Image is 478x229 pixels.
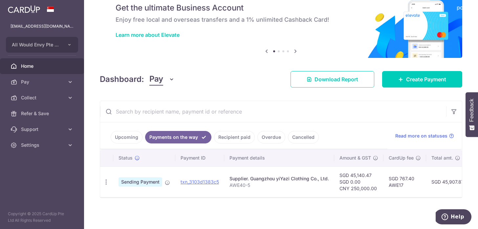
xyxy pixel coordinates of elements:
a: Upcoming [111,131,142,143]
td: SGD 45,140.47 SGD 0.00 CNY 250,000.00 [334,166,383,197]
th: Payment ID [175,149,224,166]
a: Recipient paid [214,131,255,143]
span: Pay [21,79,64,85]
a: Create Payment [382,71,462,88]
td: SGD 45,907.87 [426,166,469,197]
span: Read more on statuses [395,133,447,139]
a: Download Report [291,71,374,88]
a: Read more on statuses [395,133,454,139]
span: Collect [21,94,64,101]
div: Supplier. Guangzhou yiYazi Clothing Co., Ltd. [229,175,329,182]
span: Amount & GST [339,155,371,161]
p: [EMAIL_ADDRESS][DOMAIN_NAME] [11,23,74,30]
span: CardUp fee [389,155,414,161]
iframe: Opens a widget where you can find more information [436,209,471,226]
h6: Enjoy free local and overseas transfers and a 1% unlimited Cashback Card! [116,16,446,24]
a: Overdue [257,131,285,143]
a: Learn more about Elevate [116,32,180,38]
th: Payment details [224,149,334,166]
button: Pay [149,73,175,86]
a: Payments on the way [145,131,211,143]
span: Refer & Save [21,110,64,117]
a: txn_3103d1383c5 [181,179,219,185]
h4: Dashboard: [100,73,144,85]
span: Feedback [469,99,475,122]
span: Status [119,155,133,161]
button: All Would Envy Pte Ltd [6,37,78,53]
a: Cancelled [288,131,319,143]
input: Search by recipient name, payment id or reference [100,101,446,122]
button: Feedback - Show survey [466,92,478,137]
h5: Get the ultimate Business Account [116,3,446,13]
span: Settings [21,142,64,148]
span: Home [21,63,64,69]
span: Create Payment [406,75,446,83]
span: Sending Payment [119,177,162,187]
span: Pay [149,73,163,86]
img: CardUp [8,5,40,13]
p: AWE40-5 [229,182,329,189]
span: All Would Envy Pte Ltd [12,41,60,48]
td: SGD 767.40 AWE17 [383,166,426,197]
span: Download Report [315,75,358,83]
span: Total amt. [431,155,453,161]
span: Support [21,126,64,133]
